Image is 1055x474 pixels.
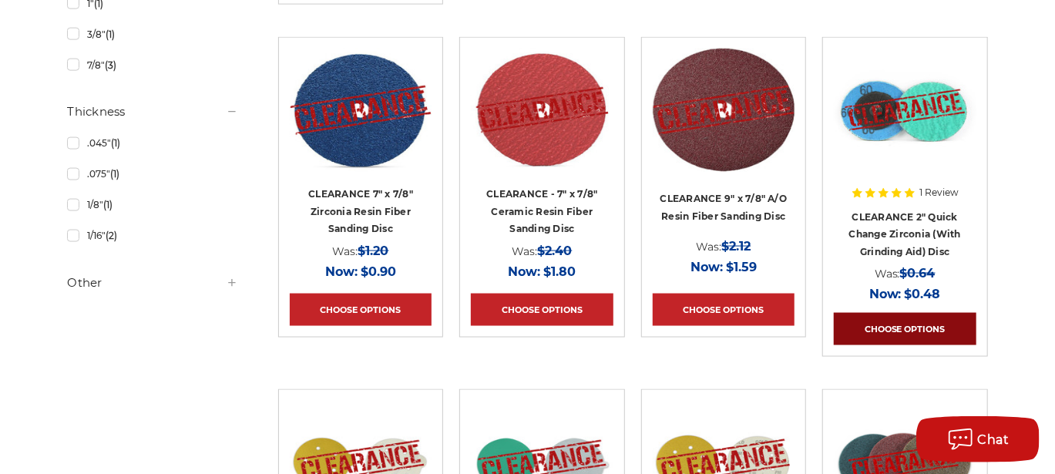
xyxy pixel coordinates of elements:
[105,59,116,71] span: (3)
[67,52,238,79] a: 7/8"
[653,49,795,236] a: CLEARANCE 9" x 7/8" Aluminum Oxide Resin Fiber Disc
[110,168,119,180] span: (1)
[653,236,795,257] div: Was:
[978,432,1010,447] span: Chat
[916,416,1040,462] button: Chat
[834,49,976,172] img: CLEARANCE 2 inch zirconia plus grinding aid quick change disc
[67,129,238,156] a: .045"
[834,313,976,345] a: Choose Options
[67,21,238,48] a: 3/8"
[653,49,795,172] img: CLEARANCE 9" x 7/8" Aluminum Oxide Resin Fiber Disc
[67,103,238,121] h5: Thickness
[721,239,751,254] span: $2.12
[834,263,976,284] div: Was:
[290,49,432,236] a: 7 inch zirconia resin fiber disc
[849,211,961,257] a: CLEARANCE 2" Quick Change Zirconia (With Grinding Aid) Disc
[471,240,613,261] div: Was:
[67,274,238,292] h5: Other
[358,244,389,258] span: $1.20
[290,294,432,326] a: Choose Options
[106,230,117,241] span: (2)
[690,260,723,274] span: Now:
[67,160,238,187] a: .075"
[290,49,432,172] img: 7 inch zirconia resin fiber disc
[900,266,936,281] span: $0.64
[325,264,358,279] span: Now:
[905,287,941,301] span: $0.48
[834,49,976,236] a: CLEARANCE 2 inch zirconia plus grinding aid quick change disc
[471,49,613,172] img: CLEARANCE - 7" x 7/8" Ceramic Resin Fiber Sanding Disc
[67,191,238,218] a: 1/8"
[67,222,238,249] a: 1/16"
[543,264,576,279] span: $1.80
[106,29,115,40] span: (1)
[653,294,795,326] a: Choose Options
[290,240,432,261] div: Was:
[111,137,120,149] span: (1)
[508,264,540,279] span: Now:
[103,199,113,210] span: (1)
[471,49,613,236] a: CLEARANCE - 7" x 7/8" Ceramic Resin Fiber Sanding Disc
[537,244,572,258] span: $2.40
[869,287,902,301] span: Now:
[471,294,613,326] a: Choose Options
[361,264,396,279] span: $0.90
[726,260,757,274] span: $1.59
